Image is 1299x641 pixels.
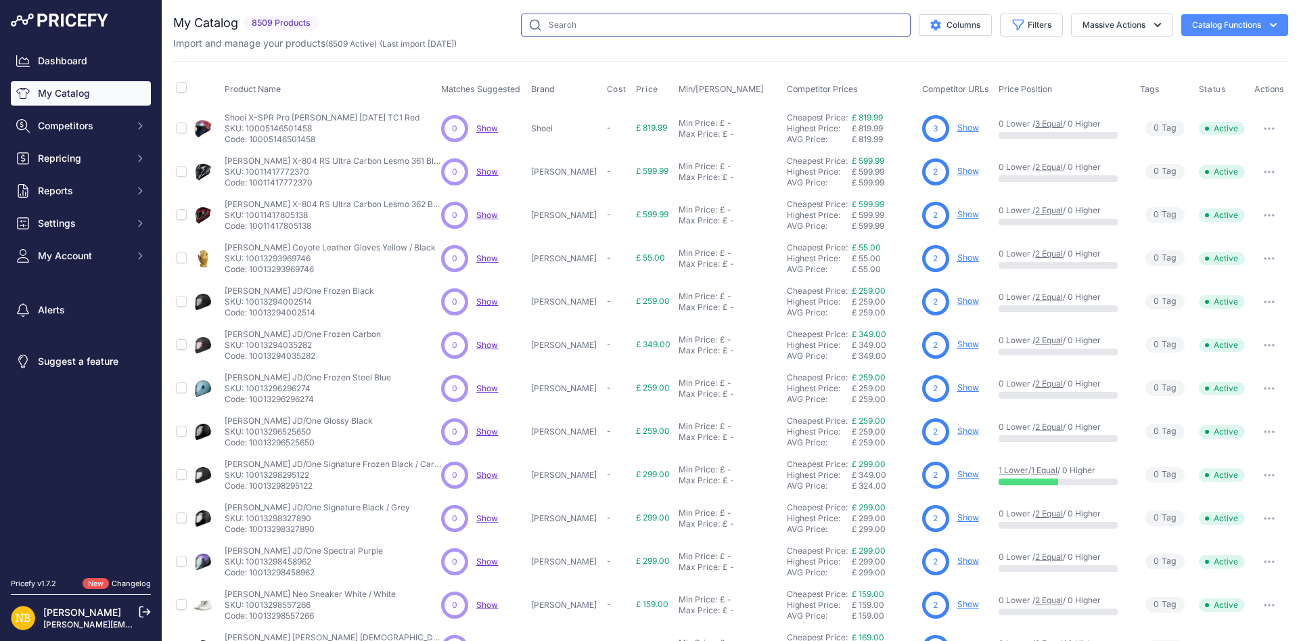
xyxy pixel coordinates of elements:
[11,211,151,236] button: Settings
[957,426,979,436] a: Show
[787,589,848,599] a: Cheapest Price:
[727,172,734,183] div: -
[1000,14,1063,37] button: Filters
[787,286,848,296] a: Cheapest Price:
[476,470,498,480] a: Show
[725,421,731,432] div: -
[787,134,852,145] div: AVG Price:
[725,291,731,302] div: -
[225,372,391,383] p: [PERSON_NAME] JD/One Frozen Steel Blue
[999,422,1126,433] p: 0 Lower / / 0 Higher
[607,166,611,176] span: -
[225,84,281,94] span: Product Name
[225,167,441,177] p: SKU: 10011417772370
[1035,422,1063,432] a: 2 Equal
[112,579,151,588] a: Changelog
[720,204,725,215] div: £
[1154,252,1159,265] span: 0
[225,383,391,394] p: SKU: 10013296296274
[1199,208,1245,222] span: Active
[727,389,734,399] div: -
[476,123,498,133] span: Show
[723,432,727,443] div: £
[727,259,734,269] div: -
[852,123,883,133] span: £ 819.99
[43,606,121,618] a: [PERSON_NAME]
[38,119,127,133] span: Competitors
[679,118,717,129] div: Min Price:
[787,329,848,339] a: Cheapest Price:
[225,134,419,145] p: Code: 10005146501458
[1199,425,1245,439] span: Active
[1035,552,1063,562] a: 2 Equal
[531,84,555,94] span: Brand
[679,432,720,443] div: Max Price:
[852,546,886,556] a: £ 299.00
[787,253,852,264] div: Highest Price:
[11,49,151,73] a: Dashboard
[452,166,457,178] span: 0
[11,49,151,562] nav: Sidebar
[531,426,601,437] p: [PERSON_NAME]
[1035,595,1063,605] a: 2 Equal
[1035,118,1063,129] a: 3 Equal
[720,291,725,302] div: £
[1035,378,1063,389] a: 2 Equal
[852,286,886,296] a: £ 259.00
[38,152,127,165] span: Repricing
[476,210,498,220] a: Show
[225,307,374,318] p: Code: 10013294002514
[1199,122,1245,135] span: Active
[999,84,1052,94] span: Price Position
[957,296,979,306] a: Show
[531,340,601,351] p: [PERSON_NAME]
[225,329,381,340] p: [PERSON_NAME] JD/One Frozen Carbon
[1035,508,1063,518] a: 2 Equal
[679,248,717,259] div: Min Price:
[607,339,611,349] span: -
[225,340,381,351] p: SKU: 10013294035282
[225,351,381,361] p: Code: 10013294035282
[723,215,727,226] div: £
[452,209,457,221] span: 0
[636,382,670,393] span: £ 259.00
[476,556,498,567] a: Show
[476,253,498,263] span: Show
[607,296,611,306] span: -
[720,334,725,345] div: £
[999,248,1126,259] p: 0 Lower / / 0 Higher
[787,199,848,209] a: Cheapest Price:
[476,600,498,610] span: Show
[531,253,601,264] p: [PERSON_NAME]
[725,464,731,475] div: -
[1199,165,1245,179] span: Active
[787,383,852,394] div: Highest Price:
[441,84,520,94] span: Matches Suggested
[476,513,498,523] a: Show
[787,394,852,405] div: AVG Price:
[225,437,373,448] p: Code: 10013296525650
[679,129,720,139] div: Max Price:
[43,619,252,629] a: [PERSON_NAME][EMAIL_ADDRESS][DOMAIN_NAME]
[999,465,1028,475] a: 1 Lower
[452,296,457,308] span: 0
[852,264,917,275] div: £ 55.00
[173,14,238,32] h2: My Catalog
[1145,294,1185,309] span: Tag
[679,345,720,356] div: Max Price:
[452,382,457,395] span: 0
[725,118,731,129] div: -
[476,383,498,393] a: Show
[679,378,717,389] div: Min Price:
[933,382,938,395] span: 2
[727,129,734,139] div: -
[225,286,374,296] p: [PERSON_NAME] JD/One Frozen Black
[1154,208,1159,221] span: 0
[787,167,852,177] div: Highest Price:
[957,599,979,609] a: Show
[11,244,151,268] button: My Account
[476,296,498,307] a: Show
